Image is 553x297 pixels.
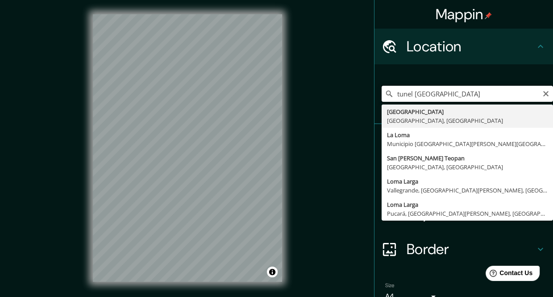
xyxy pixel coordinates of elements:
[387,154,548,163] div: San [PERSON_NAME] Teopan
[267,267,278,277] button: Toggle attribution
[387,163,548,172] div: [GEOGRAPHIC_DATA], [GEOGRAPHIC_DATA]
[387,186,548,195] div: Vallegrande, [GEOGRAPHIC_DATA][PERSON_NAME], [GEOGRAPHIC_DATA]
[387,107,548,116] div: [GEOGRAPHIC_DATA]
[436,5,492,23] h4: Mappin
[387,130,548,139] div: La Loma
[374,124,553,160] div: Pins
[385,282,395,289] label: Size
[387,177,548,186] div: Loma Larga
[387,209,548,218] div: Pucará, [GEOGRAPHIC_DATA][PERSON_NAME], [GEOGRAPHIC_DATA]
[387,116,548,125] div: [GEOGRAPHIC_DATA], [GEOGRAPHIC_DATA]
[374,196,553,231] div: Layout
[382,86,553,102] input: Pick your city or area
[374,160,553,196] div: Style
[93,14,282,282] canvas: Map
[485,12,492,19] img: pin-icon.png
[374,29,553,64] div: Location
[474,262,543,287] iframe: Help widget launcher
[407,38,535,55] h4: Location
[387,200,548,209] div: Loma Larga
[542,89,549,97] button: Clear
[407,205,535,222] h4: Layout
[407,240,535,258] h4: Border
[387,139,548,148] div: Municipio [GEOGRAPHIC_DATA][PERSON_NAME][GEOGRAPHIC_DATA], [GEOGRAPHIC_DATA]
[374,231,553,267] div: Border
